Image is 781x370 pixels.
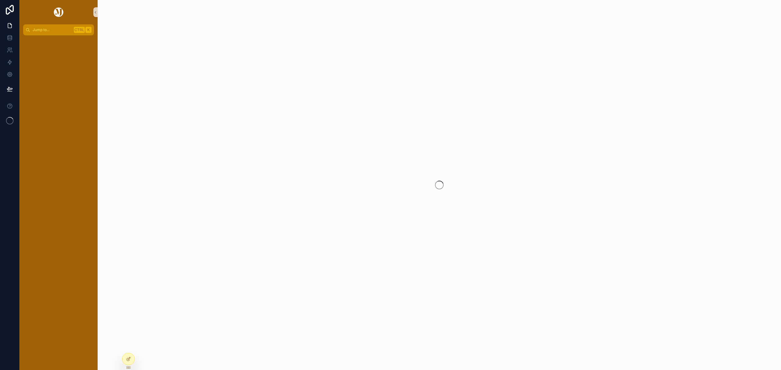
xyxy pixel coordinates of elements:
button: Jump to...CtrlK [23,24,94,35]
span: K [86,27,91,32]
span: Ctrl [74,27,85,33]
div: scrollable content [20,35,98,46]
img: App logo [53,7,64,17]
span: Jump to... [33,27,71,32]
